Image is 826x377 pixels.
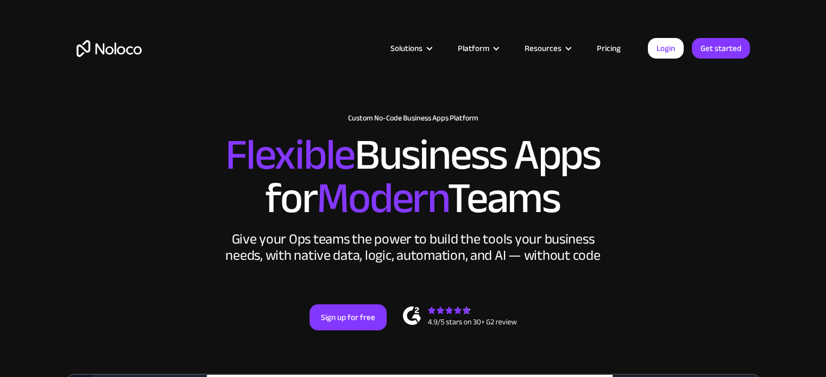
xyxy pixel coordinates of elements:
[390,41,423,55] div: Solutions
[317,158,447,239] span: Modern
[225,114,355,195] span: Flexible
[77,133,750,220] h2: Business Apps for Teams
[458,41,489,55] div: Platform
[310,304,387,330] a: Sign up for free
[77,40,142,57] a: home
[77,114,750,123] h1: Custom No-Code Business Apps Platform
[583,41,634,55] a: Pricing
[648,38,684,59] a: Login
[511,41,583,55] div: Resources
[692,38,750,59] a: Get started
[223,231,603,264] div: Give your Ops teams the power to build the tools your business needs, with native data, logic, au...
[444,41,511,55] div: Platform
[525,41,562,55] div: Resources
[377,41,444,55] div: Solutions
